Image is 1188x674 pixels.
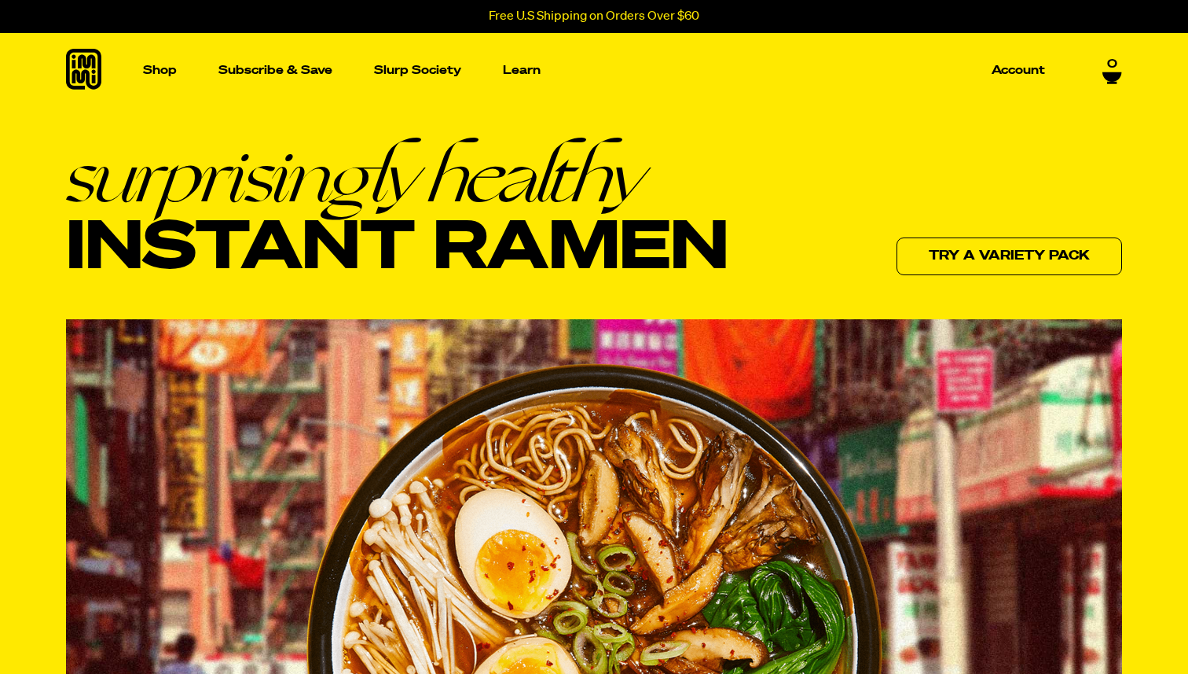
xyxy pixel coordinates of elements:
[218,64,332,76] p: Subscribe & Save
[137,33,183,108] a: Shop
[212,58,339,83] a: Subscribe & Save
[503,64,541,76] p: Learn
[985,58,1051,83] a: Account
[66,139,728,286] h1: Instant Ramen
[992,64,1045,76] p: Account
[66,139,728,213] em: surprisingly healthy
[896,238,1122,275] a: Try a variety pack
[137,33,1051,108] nav: Main navigation
[497,33,547,108] a: Learn
[1107,57,1117,72] span: 0
[143,64,177,76] p: Shop
[489,9,699,24] p: Free U.S Shipping on Orders Over $60
[374,64,461,76] p: Slurp Society
[1102,57,1122,84] a: 0
[368,58,467,83] a: Slurp Society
